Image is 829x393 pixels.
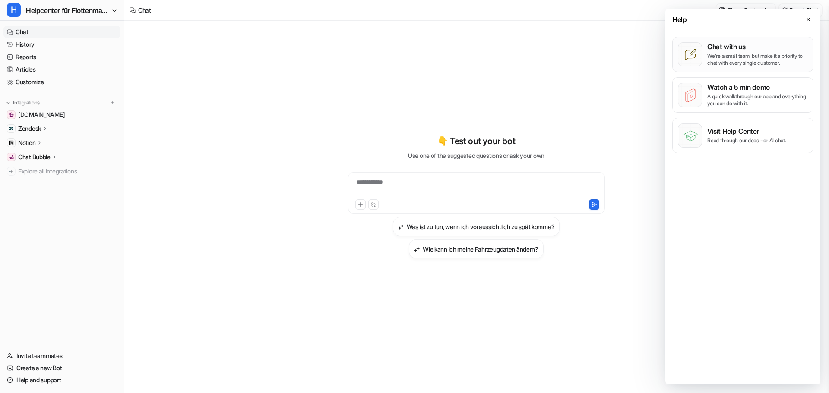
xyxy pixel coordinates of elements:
[398,223,404,230] img: Was ist zu tun, wenn ich voraussichtlich zu spät komme?
[7,211,166,316] div: eesel says…
[672,14,687,25] span: Help
[18,110,65,119] span: [DOMAIN_NAME]
[18,153,51,161] p: Chat Bubble
[138,6,151,15] div: Chat
[782,7,788,13] img: reset
[437,135,515,148] p: 👇 Test out your bot
[3,51,120,63] a: Reports
[152,3,167,19] div: Close
[18,164,117,178] span: Explore all integrations
[3,38,120,50] a: History
[716,4,775,16] button: Show Customize
[407,222,555,231] h3: Was ist zu tun, wenn ich voraussichtlich zu spät komme?
[779,4,822,16] button: Reset Chat
[672,37,813,72] button: Chat with usWe’re a small team, but make it a priority to chat with every single customer.
[26,4,109,16] span: Helpcenter für Flottenmanager (CarrierHub)
[672,77,813,113] button: Watch a 5 min demoA quick walkthrough our app and everything you can do with it.
[7,167,16,176] img: explore all integrations
[38,140,85,147] a: Support-Center
[14,216,135,233] div: Hi [PERSON_NAME], ​
[707,93,808,107] p: A quick walkthrough our app and everything you can do with it.
[18,124,41,133] p: Zendesk
[9,112,14,117] img: dagoexpress.com
[38,65,159,99] div: [PERSON_NAME] ([PHONE_NUMBER]) | DAGO Express All about your orders Shipping changes, cancellatio...
[707,42,808,51] p: Chat with us
[728,6,772,15] p: Show Customize
[135,3,152,20] button: Home
[13,283,20,289] button: Emoji picker
[38,116,68,123] a: My orders
[6,3,22,20] button: go back
[58,157,109,164] a: [DOMAIN_NAME]
[707,127,786,135] p: Visit Help Center
[9,126,14,131] img: Zendesk
[3,350,120,362] a: Invite teammates
[18,138,35,147] p: Notion
[3,63,120,75] a: Articles
[3,109,120,121] a: dagoexpress.com[DOMAIN_NAME]
[719,7,725,13] img: customize
[9,140,14,145] img: Notion
[707,137,786,144] p: Read through our docs - or AI chat.
[3,98,42,107] button: Integrations
[42,11,84,19] p: Active 21h ago
[13,99,40,106] p: Integrations
[3,76,120,88] a: Customize
[409,239,544,258] button: Wie kann ich meine Fahrzeugdaten ändern?Wie kann ich meine Fahrzeugdaten ändern?
[42,4,60,11] h1: eesel
[707,53,808,66] p: We’re a small team, but make it a priority to chat with every single customer.
[3,362,120,374] a: Create a new Bot
[672,118,813,153] button: Visit Help CenterRead through our docs - or AI chat.
[414,246,420,252] img: Wie kann ich meine Fahrzeugdaten ändern?
[408,151,544,160] p: Use one of the suggested questions or ask your own
[41,283,48,289] button: Upload attachment
[27,283,34,289] button: Gif picker
[3,26,120,38] a: Chat
[7,264,165,279] textarea: Message…
[14,233,135,275] div: I've passed your request to the team and will let you know once the icon has been disabled for yo...
[7,211,142,297] div: Hi [PERSON_NAME],​I've passed your request to the team and will let you know once the icon has be...
[38,139,159,198] div: Express transport (up to 1200kg) – Partial and Full Truckload (up to 24t) DAGO Express GmbH, [PER...
[25,5,38,19] img: Profile image for eesel
[7,3,21,17] span: H
[31,3,166,204] div: Yes, please disable[PERSON_NAME] ([PHONE_NUMBER]) | DAGO Express All about your orders Shipping c...
[393,217,560,236] button: Was ist zu tun, wenn ich voraussichtlich zu spät komme?Was ist zu tun, wenn ich voraussichtlich z...
[38,53,159,61] div: Yes, please disable
[148,279,162,293] button: Send a message…
[707,83,808,91] p: Watch a 5 min demo
[110,100,116,106] img: menu_add.svg
[5,100,11,106] img: expand menu
[7,3,166,211] div: Damian says…
[55,283,62,289] button: Start recording
[9,154,14,160] img: Chat Bubble
[423,245,538,254] h3: Wie kann ich meine Fahrzeugdaten ändern?
[3,374,120,386] a: Help and support
[3,165,120,177] a: Explore all integrations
